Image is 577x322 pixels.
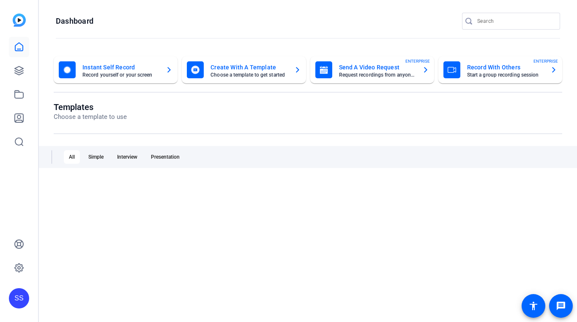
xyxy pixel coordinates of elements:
span: ENTERPRISE [533,58,558,64]
mat-card-title: Instant Self Record [82,62,159,72]
button: Instant Self RecordRecord yourself or your screen [54,56,178,83]
mat-card-subtitle: Start a group recording session [467,72,544,77]
mat-icon: message [556,301,566,311]
mat-card-title: Record With Others [467,62,544,72]
mat-card-subtitle: Choose a template to get started [211,72,287,77]
h1: Dashboard [56,16,93,26]
mat-card-subtitle: Request recordings from anyone, anywhere [339,72,416,77]
img: blue-gradient.svg [13,14,26,27]
div: Simple [83,150,109,164]
div: Presentation [146,150,185,164]
mat-icon: accessibility [528,301,539,311]
mat-card-title: Create With A Template [211,62,287,72]
h1: Templates [54,102,127,112]
input: Search [477,16,553,26]
div: SS [9,288,29,308]
div: Interview [112,150,142,164]
p: Choose a template to use [54,112,127,122]
button: Record With OthersStart a group recording sessionENTERPRISE [438,56,562,83]
mat-card-title: Send A Video Request [339,62,416,72]
button: Send A Video RequestRequest recordings from anyone, anywhereENTERPRISE [310,56,434,83]
button: Create With A TemplateChoose a template to get started [182,56,306,83]
div: All [64,150,80,164]
span: ENTERPRISE [405,58,430,64]
mat-card-subtitle: Record yourself or your screen [82,72,159,77]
